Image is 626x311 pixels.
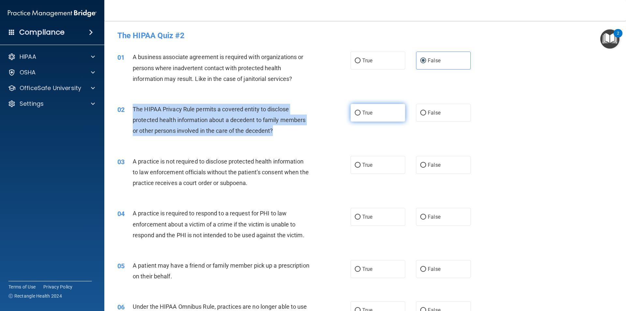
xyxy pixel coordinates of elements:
span: 06 [117,303,125,311]
a: Terms of Use [8,284,36,290]
span: 05 [117,262,125,270]
span: False [428,110,440,116]
span: 03 [117,158,125,166]
a: OfficeSafe University [8,84,95,92]
span: A practice is not required to disclose protected health information to law enforcement officials ... [133,158,309,186]
input: False [420,215,426,220]
p: Settings [20,100,44,108]
input: False [420,111,426,116]
span: False [428,57,440,64]
span: False [428,214,440,220]
span: The HIPAA Privacy Rule permits a covered entity to disclose protected health information about a ... [133,106,306,134]
span: A patient may have a friend or family member pick up a prescription on their behalf. [133,262,309,280]
a: Privacy Policy [43,284,73,290]
span: True [362,266,372,272]
input: False [420,267,426,272]
a: Settings [8,100,95,108]
span: 01 [117,54,125,61]
h4: Compliance [19,28,65,37]
input: True [355,111,361,116]
span: False [428,162,440,168]
span: True [362,110,372,116]
span: 04 [117,210,125,218]
input: True [355,163,361,168]
span: True [362,57,372,64]
div: 2 [617,33,619,42]
p: HIPAA [20,53,36,61]
input: True [355,267,361,272]
input: True [355,215,361,220]
input: False [420,58,426,63]
h4: The HIPAA Quiz #2 [117,31,613,40]
p: OSHA [20,69,36,76]
button: Open Resource Center, 2 new notifications [600,29,619,49]
p: OfficeSafe University [20,84,81,92]
img: PMB logo [8,7,97,20]
span: A business associate agreement is required with organizations or persons where inadvertent contac... [133,54,303,82]
input: False [420,163,426,168]
span: False [428,266,440,272]
span: Ⓒ Rectangle Health 2024 [8,293,62,299]
span: 02 [117,106,125,114]
span: True [362,162,372,168]
input: True [355,58,361,63]
span: True [362,214,372,220]
span: A practice is required to respond to a request for PHI to law enforcement about a victim of a cri... [133,210,305,238]
a: OSHA [8,69,95,76]
a: HIPAA [8,53,95,61]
